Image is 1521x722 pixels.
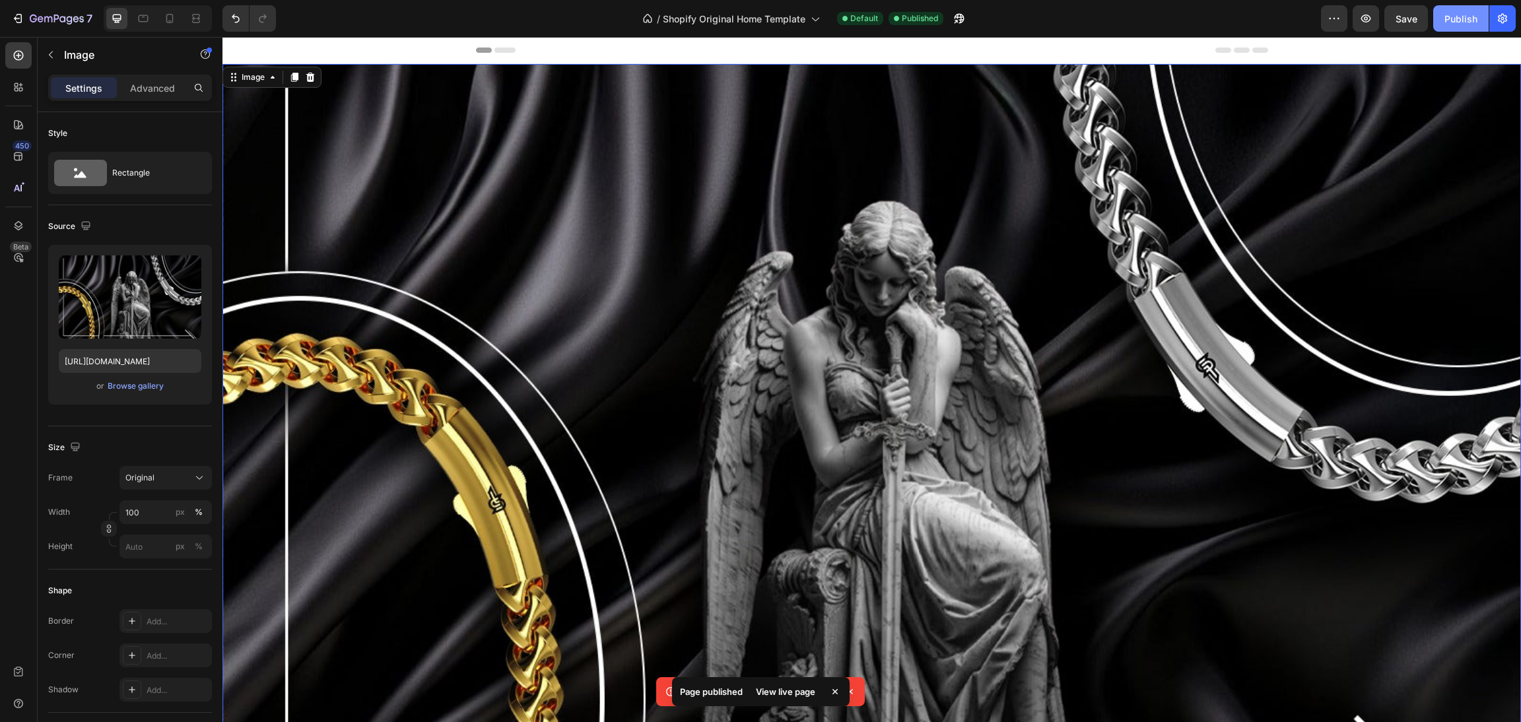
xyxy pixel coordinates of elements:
[147,650,209,662] div: Add...
[48,472,73,484] label: Frame
[1433,5,1489,32] button: Publish
[119,500,212,524] input: px%
[1444,12,1477,26] div: Publish
[48,218,94,236] div: Source
[191,504,207,520] button: px
[107,379,164,393] button: Browse gallery
[850,13,878,24] span: Default
[663,12,805,26] span: Shopify Original Home Template
[1384,5,1428,32] button: Save
[147,684,209,696] div: Add...
[13,141,32,151] div: 450
[48,585,72,597] div: Shape
[191,539,207,554] button: px
[48,439,83,457] div: Size
[222,5,276,32] div: Undo/Redo
[59,255,201,339] img: preview-image
[48,649,75,661] div: Corner
[65,81,102,95] p: Settings
[10,242,32,252] div: Beta
[172,539,188,554] button: %
[125,472,154,484] span: Original
[48,615,74,627] div: Border
[130,81,175,95] p: Advanced
[1396,13,1417,24] span: Save
[108,380,164,392] div: Browse gallery
[176,506,185,518] div: px
[86,11,92,26] p: 7
[222,37,1521,722] iframe: Design area
[5,5,98,32] button: 7
[748,682,823,701] div: View live page
[657,12,660,26] span: /
[119,535,212,558] input: px%
[195,506,203,518] div: %
[112,158,193,188] div: Rectangle
[195,541,203,552] div: %
[64,47,176,63] p: Image
[902,13,938,24] span: Published
[48,541,73,552] label: Height
[48,684,79,696] div: Shadow
[48,127,67,139] div: Style
[172,504,188,520] button: %
[48,506,70,518] label: Width
[119,466,212,490] button: Original
[96,378,104,394] span: or
[147,616,209,628] div: Add...
[59,349,201,373] input: https://example.com/image.jpg
[680,685,743,698] p: Page published
[176,541,185,552] div: px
